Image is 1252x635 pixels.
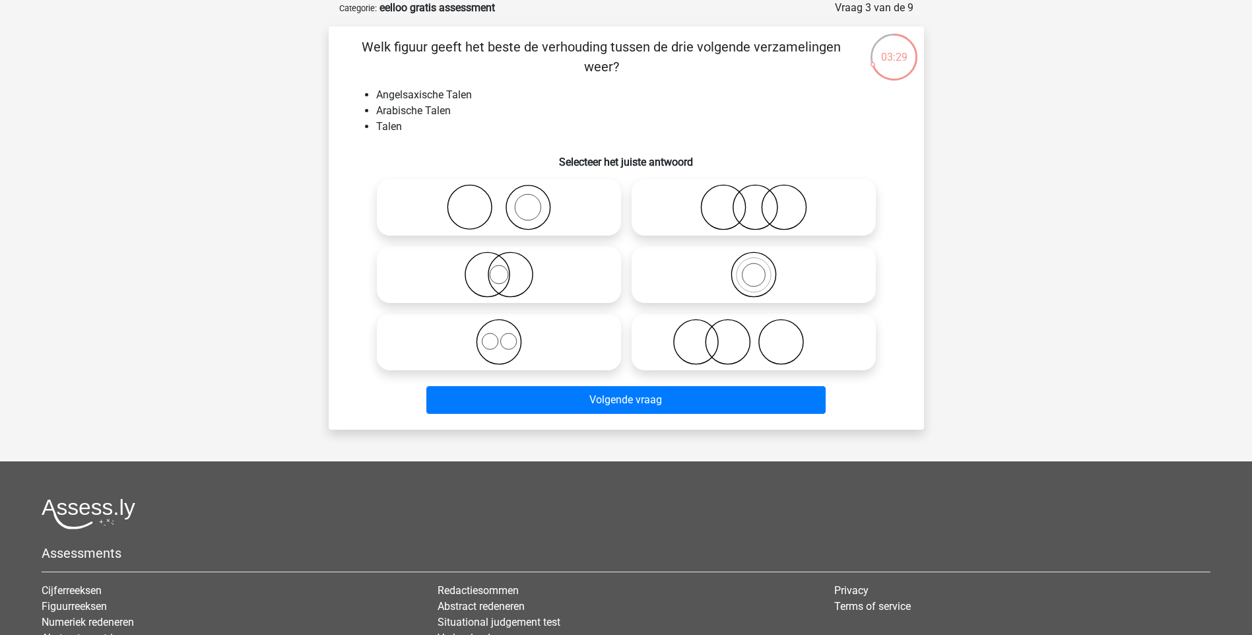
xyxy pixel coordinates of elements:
[438,600,525,613] a: Abstract redeneren
[350,37,853,77] p: Welk figuur geeft het beste de verhouding tussen de drie volgende verzamelingen weer?
[339,3,377,13] small: Categorie:
[376,87,903,103] li: Angelsaxische Talen
[42,545,1210,561] h5: Assessments
[426,386,826,414] button: Volgende vraag
[834,584,869,597] a: Privacy
[376,103,903,119] li: Arabische Talen
[350,145,903,168] h6: Selecteer het juiste antwoord
[869,32,919,65] div: 03:29
[438,584,519,597] a: Redactiesommen
[834,600,911,613] a: Terms of service
[42,616,134,628] a: Numeriek redeneren
[42,498,135,529] img: Assessly logo
[376,119,903,135] li: Talen
[42,600,107,613] a: Figuurreeksen
[438,616,560,628] a: Situational judgement test
[42,584,102,597] a: Cijferreeksen
[379,1,495,14] strong: eelloo gratis assessment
